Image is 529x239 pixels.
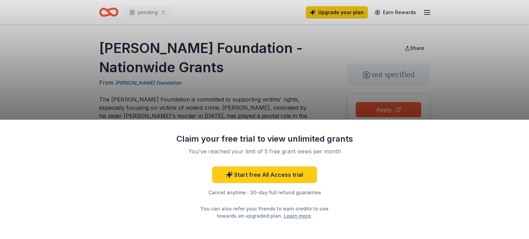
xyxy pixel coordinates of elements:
[183,147,346,155] div: You've reached your limit of 5 free grant views per month
[284,212,311,219] a: Learn more
[194,205,335,219] div: You can also refer your friends to earn credits to use towards an upgraded plan. .
[175,133,354,144] div: Claim your free trial to view unlimited grants
[212,166,317,183] a: Start free All Access trial
[175,188,354,197] div: Cancel anytime · 30-day full refund guarantee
